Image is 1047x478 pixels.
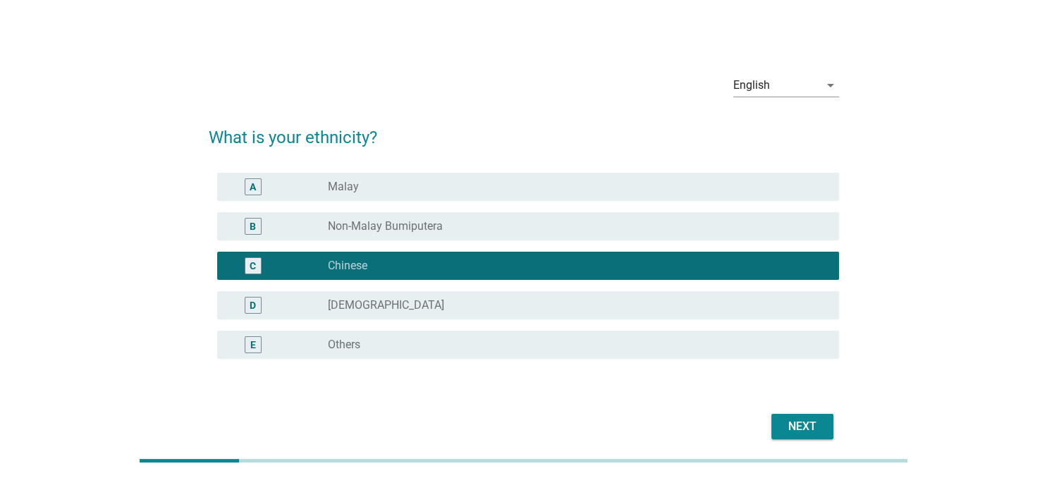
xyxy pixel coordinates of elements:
[328,219,443,233] label: Non-Malay Bumiputera
[771,414,833,439] button: Next
[328,180,359,194] label: Malay
[250,219,256,233] div: B
[250,179,256,194] div: A
[209,111,839,150] h2: What is your ethnicity?
[250,258,256,273] div: C
[250,337,256,352] div: E
[783,418,822,435] div: Next
[733,79,770,92] div: English
[328,298,444,312] label: [DEMOGRAPHIC_DATA]
[328,259,367,273] label: Chinese
[822,77,839,94] i: arrow_drop_down
[328,338,360,352] label: Others
[250,298,256,312] div: D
